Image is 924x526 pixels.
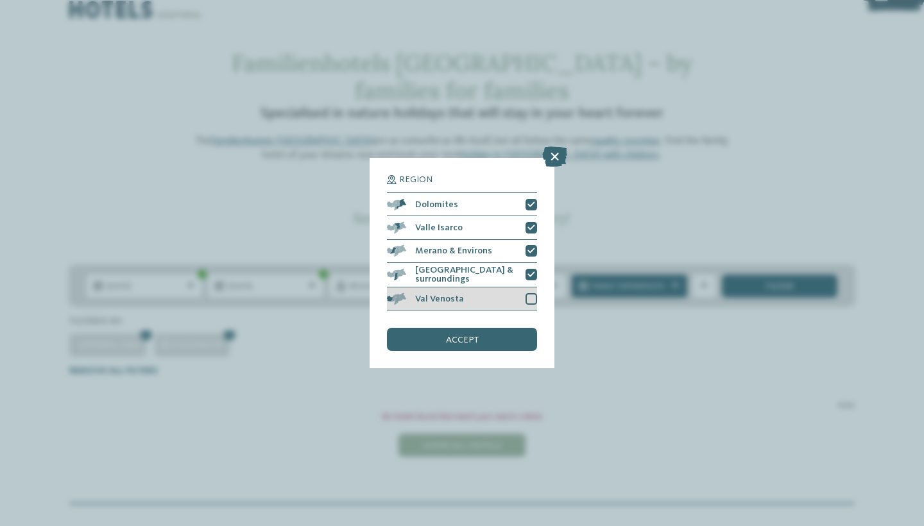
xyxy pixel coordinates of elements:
[415,294,464,303] span: Val Venosta
[399,175,432,184] span: Region
[415,246,492,255] span: Merano & Environs
[415,266,517,284] span: [GEOGRAPHIC_DATA] & surroundings
[446,335,479,344] span: accept
[415,200,458,209] span: Dolomites
[415,223,463,232] span: Valle Isarco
